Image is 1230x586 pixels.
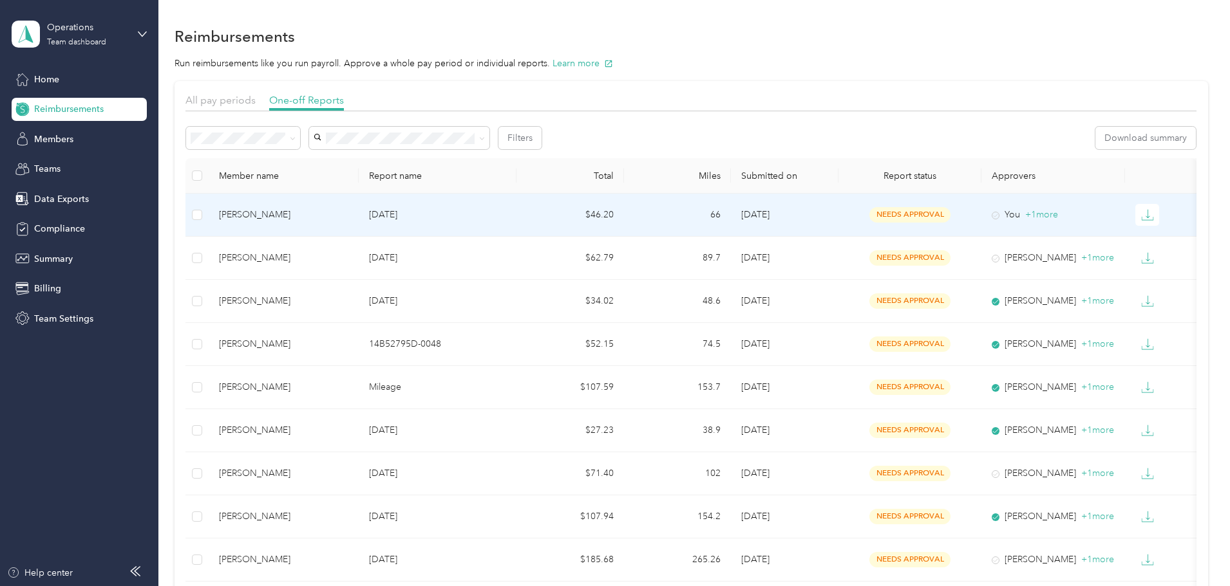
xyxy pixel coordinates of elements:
span: [DATE] [741,381,770,392]
span: + 1 more [1081,468,1114,479]
p: Mileage [369,380,506,394]
div: Team dashboard [47,39,106,46]
iframe: Everlance-gr Chat Button Frame [1158,514,1230,586]
div: [PERSON_NAME] [992,423,1114,437]
td: 74.5 [624,323,732,366]
span: Report status [849,170,971,181]
td: 102 [624,452,732,495]
th: Submitted on [731,158,838,194]
div: [PERSON_NAME] [992,509,1114,524]
td: $34.02 [516,280,624,323]
div: [PERSON_NAME] [219,380,348,394]
p: [DATE] [369,509,506,524]
span: needs approval [869,552,951,567]
span: + 1 more [1081,252,1114,263]
div: [PERSON_NAME] [219,553,348,567]
span: [DATE] [741,468,770,479]
span: Home [34,73,59,86]
span: needs approval [869,293,951,308]
td: 265.26 [624,538,732,581]
div: [PERSON_NAME] [992,380,1114,394]
td: $107.94 [516,495,624,538]
span: + 1 more [1081,381,1114,392]
span: needs approval [869,466,951,481]
p: [DATE] [369,466,506,481]
span: + 1 more [1081,425,1114,435]
span: Members [34,133,73,146]
span: + 1 more [1025,209,1058,220]
span: [DATE] [741,209,770,220]
div: Member name [219,170,348,181]
div: [PERSON_NAME] [992,466,1114,481]
div: Operations [47,21,128,34]
td: $185.68 [516,538,624,581]
span: [DATE] [741,425,770,435]
button: Learn more [553,57,613,70]
span: [DATE] [741,338,770,349]
td: 48.6 [624,280,732,323]
span: needs approval [869,207,951,222]
td: 66 [624,194,732,237]
button: Help center [7,566,73,580]
div: You [992,208,1114,222]
span: Team Settings [34,312,93,325]
span: [DATE] [741,511,770,522]
p: [DATE] [369,553,506,567]
span: Billing [34,282,61,295]
span: [DATE] [741,252,770,263]
td: 154.2 [624,495,732,538]
span: + 1 more [1081,511,1114,522]
span: One-off Reports [269,94,344,106]
span: needs approval [869,423,951,437]
th: Member name [209,158,359,194]
p: [DATE] [369,423,506,437]
span: + 1 more [1081,338,1114,349]
th: Approvers [981,158,1124,194]
span: + 1 more [1081,554,1114,565]
p: [DATE] [369,208,506,222]
span: needs approval [869,250,951,265]
span: Compliance [34,222,85,235]
span: Reimbursements [34,102,104,116]
td: $27.23 [516,409,624,452]
p: [DATE] [369,294,506,308]
span: [DATE] [741,295,770,306]
span: Teams [34,162,61,176]
td: $52.15 [516,323,624,366]
div: [PERSON_NAME] [992,251,1114,265]
td: $62.79 [516,237,624,280]
td: $107.59 [516,366,624,409]
h1: Reimbursements [175,30,295,43]
td: 89.7 [624,237,732,280]
span: Data Exports [34,192,89,206]
span: + 1 more [1081,295,1114,306]
div: [PERSON_NAME] [219,294,348,308]
div: [PERSON_NAME] [219,208,348,222]
div: [PERSON_NAME] [219,466,348,481]
span: Summary [34,252,73,266]
p: Run reimbursements like you run payroll. Approve a whole pay period or individual reports. [175,57,1208,70]
td: $71.40 [516,452,624,495]
p: 14B52795D-0048 [369,337,506,351]
p: [DATE] [369,251,506,265]
span: needs approval [869,509,951,524]
span: All pay periods [185,94,256,106]
button: Download summary [1095,127,1196,149]
div: [PERSON_NAME] [219,509,348,524]
th: Report name [359,158,516,194]
span: needs approval [869,336,951,351]
button: Filters [498,127,542,149]
div: [PERSON_NAME] [219,251,348,265]
div: [PERSON_NAME] [992,294,1114,308]
td: $46.20 [516,194,624,237]
span: needs approval [869,380,951,394]
div: Miles [634,170,721,181]
div: [PERSON_NAME] [219,423,348,437]
div: [PERSON_NAME] [992,553,1114,567]
td: 38.9 [624,409,732,452]
div: [PERSON_NAME] [992,337,1114,351]
span: [DATE] [741,554,770,565]
td: 153.7 [624,366,732,409]
div: [PERSON_NAME] [219,337,348,351]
